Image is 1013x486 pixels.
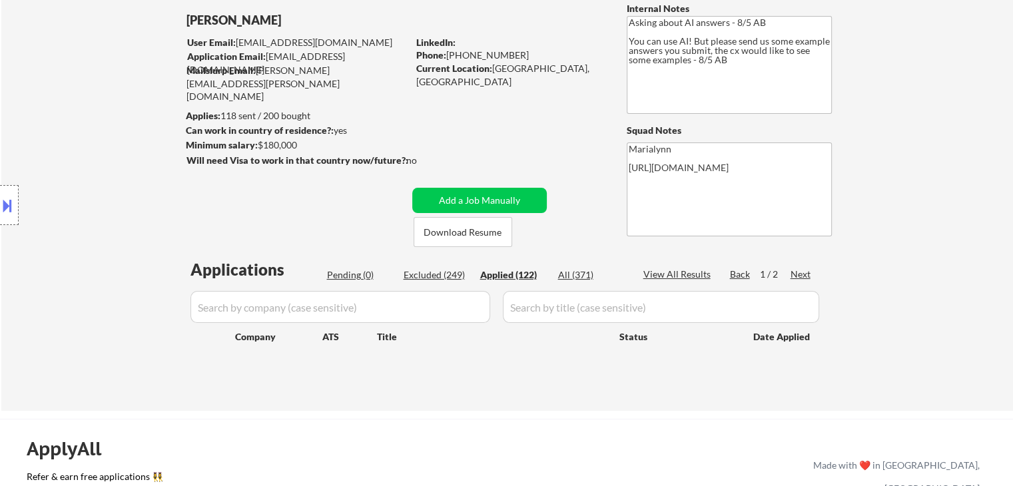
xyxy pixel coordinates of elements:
[187,37,236,48] strong: User Email:
[186,124,334,136] strong: Can work in country of residence?:
[186,124,404,137] div: yes
[791,268,812,281] div: Next
[412,188,547,213] button: Add a Job Manually
[187,50,408,76] div: [EMAIL_ADDRESS][DOMAIN_NAME]
[187,36,408,49] div: [EMAIL_ADDRESS][DOMAIN_NAME]
[503,291,819,323] input: Search by title (case sensitive)
[414,217,512,247] button: Download Resume
[186,64,408,103] div: [PERSON_NAME][EMAIL_ADDRESS][PERSON_NAME][DOMAIN_NAME]
[558,268,625,282] div: All (371)
[27,437,117,460] div: ApplyAll
[627,124,832,137] div: Squad Notes
[186,12,460,29] div: [PERSON_NAME]
[406,154,444,167] div: no
[187,51,266,62] strong: Application Email:
[760,268,791,281] div: 1 / 2
[730,268,751,281] div: Back
[404,268,470,282] div: Excluded (249)
[627,2,832,15] div: Internal Notes
[190,291,490,323] input: Search by company (case sensitive)
[327,268,394,282] div: Pending (0)
[186,154,408,166] strong: Will need Visa to work in that country now/future?:
[619,324,734,348] div: Status
[190,262,322,278] div: Applications
[186,65,256,76] strong: Mailslurp Email:
[416,62,605,88] div: [GEOGRAPHIC_DATA], [GEOGRAPHIC_DATA]
[186,138,408,152] div: $180,000
[27,472,535,486] a: Refer & earn free applications 👯‍♀️
[480,268,547,282] div: Applied (122)
[416,63,492,74] strong: Current Location:
[322,330,377,344] div: ATS
[416,49,446,61] strong: Phone:
[377,330,607,344] div: Title
[235,330,322,344] div: Company
[186,109,408,122] div: 118 sent / 200 bought
[643,268,715,281] div: View All Results
[416,49,605,62] div: [PHONE_NUMBER]
[416,37,456,48] strong: LinkedIn:
[753,330,812,344] div: Date Applied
